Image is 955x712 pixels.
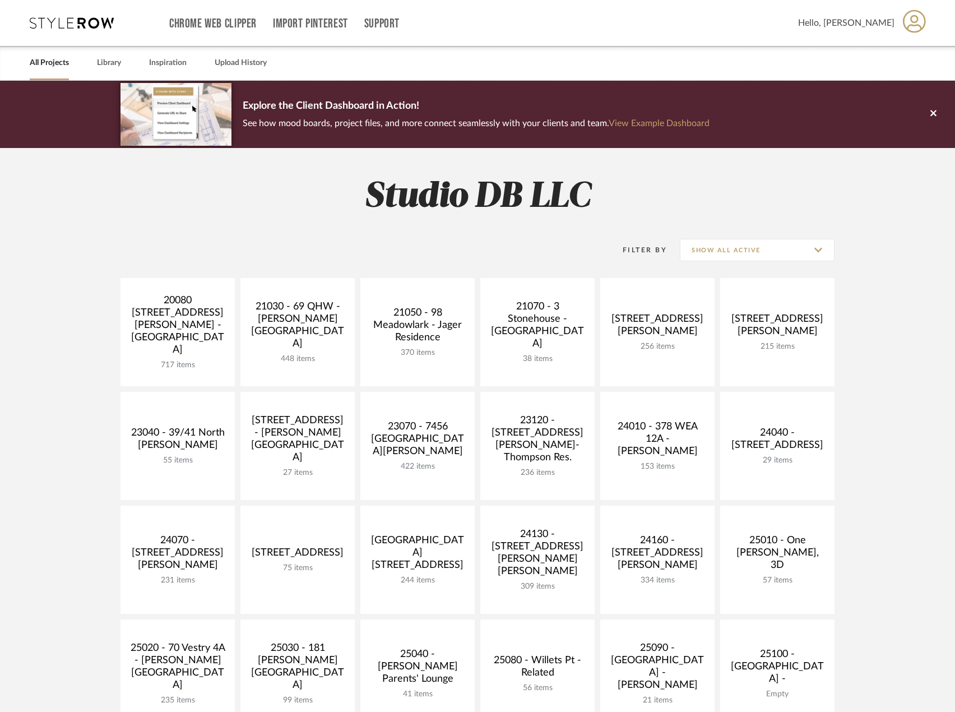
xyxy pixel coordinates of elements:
div: 422 items [369,462,466,471]
div: 309 items [489,582,586,591]
div: 236 items [489,468,586,478]
div: 38 items [489,354,586,364]
div: 25040 - [PERSON_NAME] Parents' Lounge [369,648,466,690]
a: View Example Dashboard [609,119,710,128]
div: [GEOGRAPHIC_DATA][STREET_ADDRESS] [369,534,466,576]
div: 41 items [369,690,466,699]
div: 29 items [729,456,826,465]
p: See how mood boards, project files, and more connect seamlessly with your clients and team. [243,115,710,131]
div: 25020 - 70 Vestry 4A - [PERSON_NAME][GEOGRAPHIC_DATA] [129,642,226,696]
div: 21 items [609,696,706,705]
div: Empty [729,690,826,699]
div: 21030 - 69 QHW - [PERSON_NAME][GEOGRAPHIC_DATA] [249,300,346,354]
div: 25100 - [GEOGRAPHIC_DATA] - [729,648,826,690]
div: 27 items [249,468,346,478]
a: All Projects [30,56,69,71]
div: 24160 - [STREET_ADDRESS][PERSON_NAME] [609,534,706,576]
a: Support [364,19,400,29]
a: Inspiration [149,56,187,71]
div: 334 items [609,576,706,585]
div: 57 items [729,576,826,585]
div: [STREET_ADDRESS] [249,547,346,563]
div: 370 items [369,348,466,358]
div: 23040 - 39/41 North [PERSON_NAME] [129,427,226,456]
div: 25080 - Willets Pt - Related [489,654,586,683]
img: d5d033c5-7b12-40c2-a960-1ecee1989c38.png [120,83,231,145]
div: 24070 - [STREET_ADDRESS][PERSON_NAME] [129,534,226,576]
span: Hello, [PERSON_NAME] [798,16,894,30]
div: 20080 [STREET_ADDRESS][PERSON_NAME] - [GEOGRAPHIC_DATA] [129,294,226,360]
p: Explore the Client Dashboard in Action! [243,98,710,115]
div: Filter By [608,244,667,256]
div: 55 items [129,456,226,465]
div: 215 items [729,342,826,352]
div: 23070 - 7456 [GEOGRAPHIC_DATA][PERSON_NAME] [369,420,466,462]
div: 231 items [129,576,226,585]
div: 24130 - [STREET_ADDRESS][PERSON_NAME][PERSON_NAME] [489,528,586,582]
div: 448 items [249,354,346,364]
a: Chrome Web Clipper [169,19,257,29]
a: Import Pinterest [273,19,348,29]
div: 244 items [369,576,466,585]
div: 21050 - 98 Meadowlark - Jager Residence [369,307,466,348]
h2: Studio DB LLC [74,176,881,218]
div: 256 items [609,342,706,352]
a: Library [97,56,121,71]
div: 25030 - 181 [PERSON_NAME][GEOGRAPHIC_DATA] [249,642,346,696]
div: 75 items [249,563,346,573]
div: [STREET_ADDRESS][PERSON_NAME] [729,313,826,342]
div: 24040 - [STREET_ADDRESS] [729,427,826,456]
div: [STREET_ADDRESS][PERSON_NAME] [609,313,706,342]
div: 23120 - [STREET_ADDRESS][PERSON_NAME]-Thompson Res. [489,414,586,468]
div: [STREET_ADDRESS] - [PERSON_NAME][GEOGRAPHIC_DATA] [249,414,346,468]
div: 717 items [129,360,226,370]
div: 24010 - 378 WEA 12A - [PERSON_NAME] [609,420,706,462]
div: 153 items [609,462,706,471]
div: 56 items [489,683,586,693]
div: 25090 - [GEOGRAPHIC_DATA] - [PERSON_NAME] [609,642,706,696]
div: 235 items [129,696,226,705]
div: 25010 - One [PERSON_NAME], 3D [729,534,826,576]
div: 21070 - 3 Stonehouse - [GEOGRAPHIC_DATA] [489,300,586,354]
a: Upload History [215,56,267,71]
div: 99 items [249,696,346,705]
